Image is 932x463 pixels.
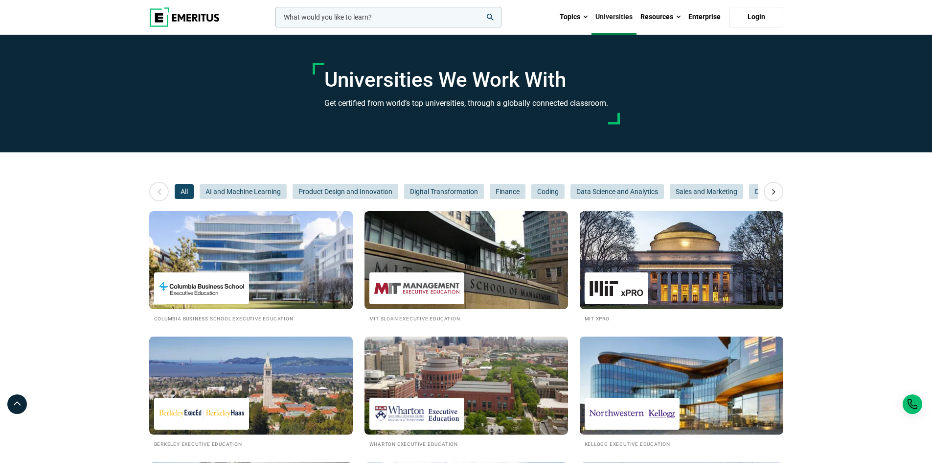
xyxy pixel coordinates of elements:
img: Berkeley Executive Education [159,403,244,425]
button: Digital Transformation [404,184,484,199]
a: Universities We Work With Columbia Business School Executive Education Columbia Business School E... [149,211,353,322]
button: Data Science and Analytics [570,184,664,199]
h2: Columbia Business School Executive Education [154,314,348,322]
img: Universities We Work With [149,337,353,435]
button: AI and Machine Learning [200,184,287,199]
img: Universities We Work With [364,211,568,309]
img: Universities We Work With [364,337,568,435]
img: Columbia Business School Executive Education [159,277,244,299]
a: Login [729,7,783,27]
button: Product Design and Innovation [293,184,398,199]
a: Universities We Work With Wharton Executive Education Wharton Executive Education [364,337,568,448]
h2: Wharton Executive Education [369,439,563,448]
a: Universities We Work With MIT Sloan Executive Education MIT Sloan Executive Education [364,211,568,322]
button: Coding [531,184,565,199]
h2: MIT Sloan Executive Education [369,314,563,322]
button: Digital Marketing [749,184,812,199]
img: Kellogg Executive Education [590,403,675,425]
img: MIT xPRO [590,277,643,299]
button: Sales and Marketing [670,184,743,199]
h3: Get certified from world’s top universities, through a globally connected classroom. [324,97,608,110]
h2: Kellogg Executive Education [585,439,778,448]
h1: Universities We Work With [324,68,608,92]
h2: Berkeley Executive Education [154,439,348,448]
h2: MIT xPRO [585,314,778,322]
img: Universities We Work With [149,211,353,309]
img: Universities We Work With [580,211,783,309]
button: Finance [490,184,525,199]
a: Universities We Work With Berkeley Executive Education Berkeley Executive Education [149,337,353,448]
a: Universities We Work With MIT xPRO MIT xPRO [580,211,783,322]
button: All [175,184,194,199]
img: Wharton Executive Education [374,403,459,425]
input: woocommerce-product-search-field-0 [275,7,501,27]
img: Universities We Work With [580,337,783,435]
a: Universities We Work With Kellogg Executive Education Kellogg Executive Education [580,337,783,448]
img: MIT Sloan Executive Education [374,277,459,299]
